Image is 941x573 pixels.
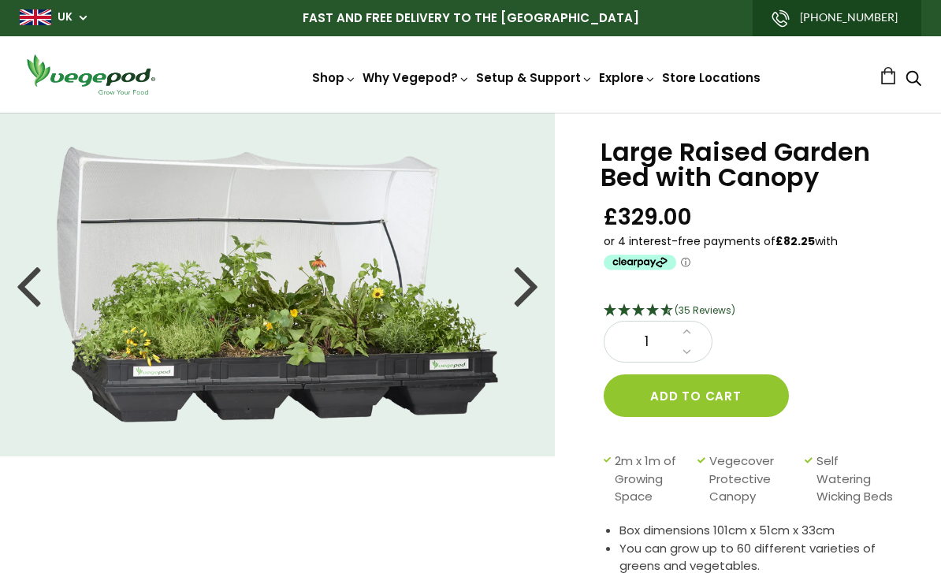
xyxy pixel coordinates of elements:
h1: Large Raised Garden Bed with Canopy [601,140,902,190]
img: Large Raised Garden Bed with Canopy [57,147,498,422]
span: Vegecover Protective Canopy [709,452,797,506]
button: Add to cart [604,374,789,417]
a: Setup & Support [476,69,593,86]
img: gb_large.png [20,9,51,25]
a: Explore [599,69,656,86]
a: Shop [312,69,356,86]
div: 4.69 Stars - 35 Reviews [604,301,902,322]
img: Vegepod [20,52,162,97]
span: £329.00 [604,203,692,232]
a: Search [906,72,921,88]
a: Decrease quantity by 1 [678,342,696,363]
a: UK [58,9,73,25]
span: 2m x 1m of Growing Space [615,452,690,506]
span: 1 [620,332,674,352]
a: Increase quantity by 1 [678,322,696,342]
a: Store Locations [662,69,761,86]
a: Why Vegepod? [363,69,470,86]
li: Box dimensions 101cm x 51cm x 33cm [619,522,902,540]
span: Self Watering Wicking Beds [816,452,894,506]
span: (35 Reviews) [675,303,735,317]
